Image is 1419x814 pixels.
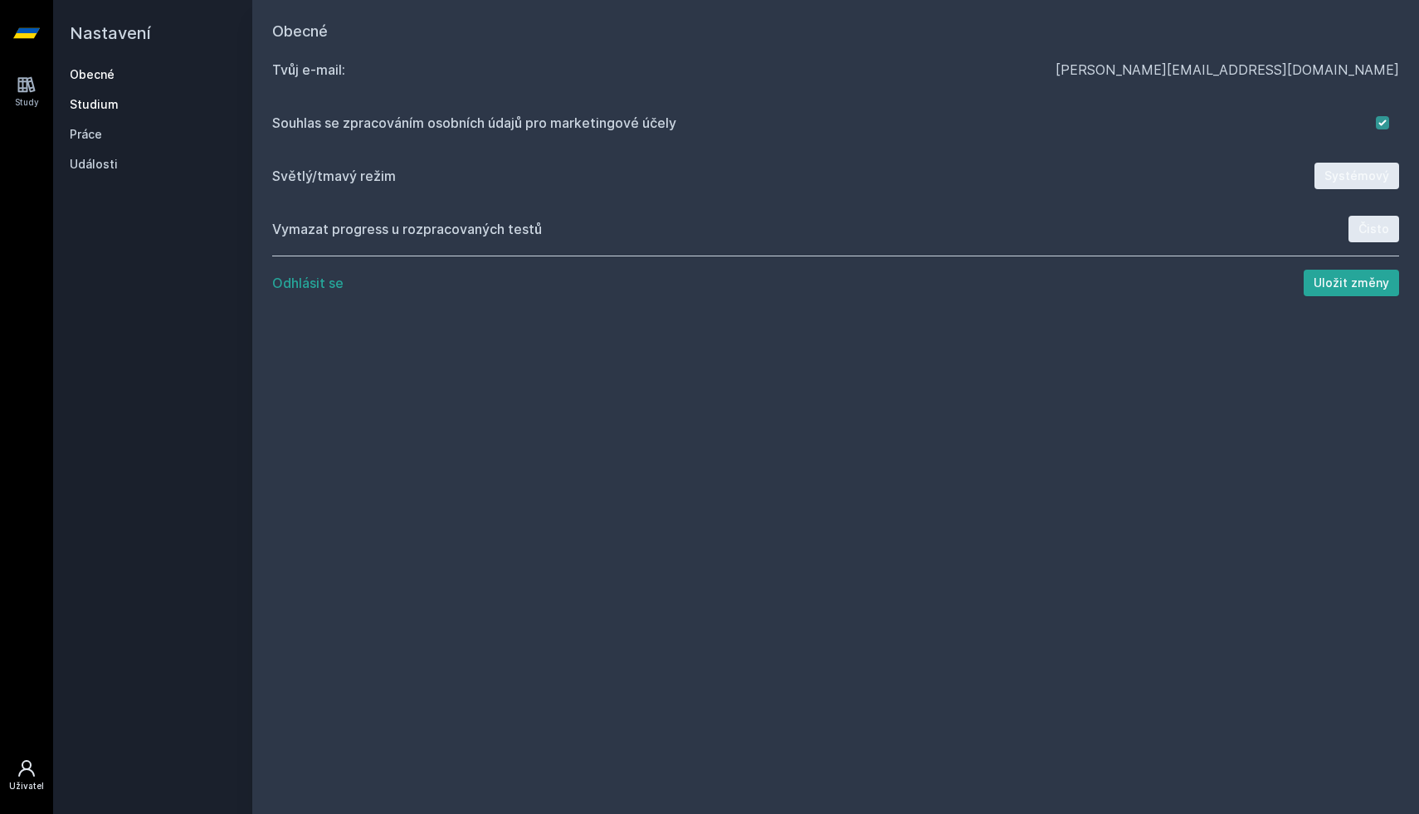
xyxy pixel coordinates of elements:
[272,166,1314,186] div: Světlý/tmavý režim
[272,219,1348,239] div: Vymazat progress u rozpracovaných testů
[272,60,1056,80] div: Tvůj e‑mail:
[9,780,44,792] div: Uživatel
[70,96,236,113] a: Studium
[3,66,50,117] a: Study
[70,126,236,143] a: Práce
[3,750,50,801] a: Uživatel
[1348,216,1399,242] button: Čisto
[70,156,236,173] a: Události
[1304,270,1399,296] button: Uložit změny
[272,273,344,293] button: Odhlásit se
[70,66,236,83] a: Obecné
[15,96,39,109] div: Study
[1314,163,1399,189] button: Systémový
[1056,60,1399,80] div: [PERSON_NAME][EMAIL_ADDRESS][DOMAIN_NAME]
[272,113,1376,133] div: Souhlas se zpracováním osobních údajů pro marketingové účely
[272,20,1399,43] h1: Obecné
